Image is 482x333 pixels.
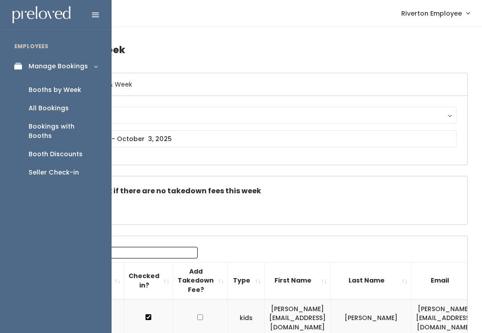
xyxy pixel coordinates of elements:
button: Riverton [57,107,457,124]
img: preloved logo [12,6,71,24]
th: Add Takedown Fee?: activate to sort column ascending [173,262,228,299]
th: Checked in?: activate to sort column ascending [124,262,173,299]
th: Type: activate to sort column ascending [228,262,265,299]
th: Email: activate to sort column ascending [411,262,478,299]
input: Search: [84,247,198,258]
h4: Booths by Week [46,37,468,62]
div: All Bookings [29,104,69,113]
label: Search: [51,247,198,258]
th: First Name: activate to sort column ascending [265,262,331,299]
span: Riverton Employee [401,8,462,18]
div: Riverton [65,110,448,120]
h6: Select Location & Week [46,73,467,96]
div: Manage Bookings [29,62,88,71]
div: Booths by Week [29,85,81,95]
a: Riverton Employee [392,4,478,23]
div: Booth Discounts [29,150,83,159]
h5: Check this box if there are no takedown fees this week [57,187,457,195]
input: September 27 - October 3, 2025 [57,130,457,147]
th: Last Name: activate to sort column ascending [331,262,411,299]
div: Bookings with Booths [29,122,97,141]
div: Seller Check-in [29,168,79,177]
